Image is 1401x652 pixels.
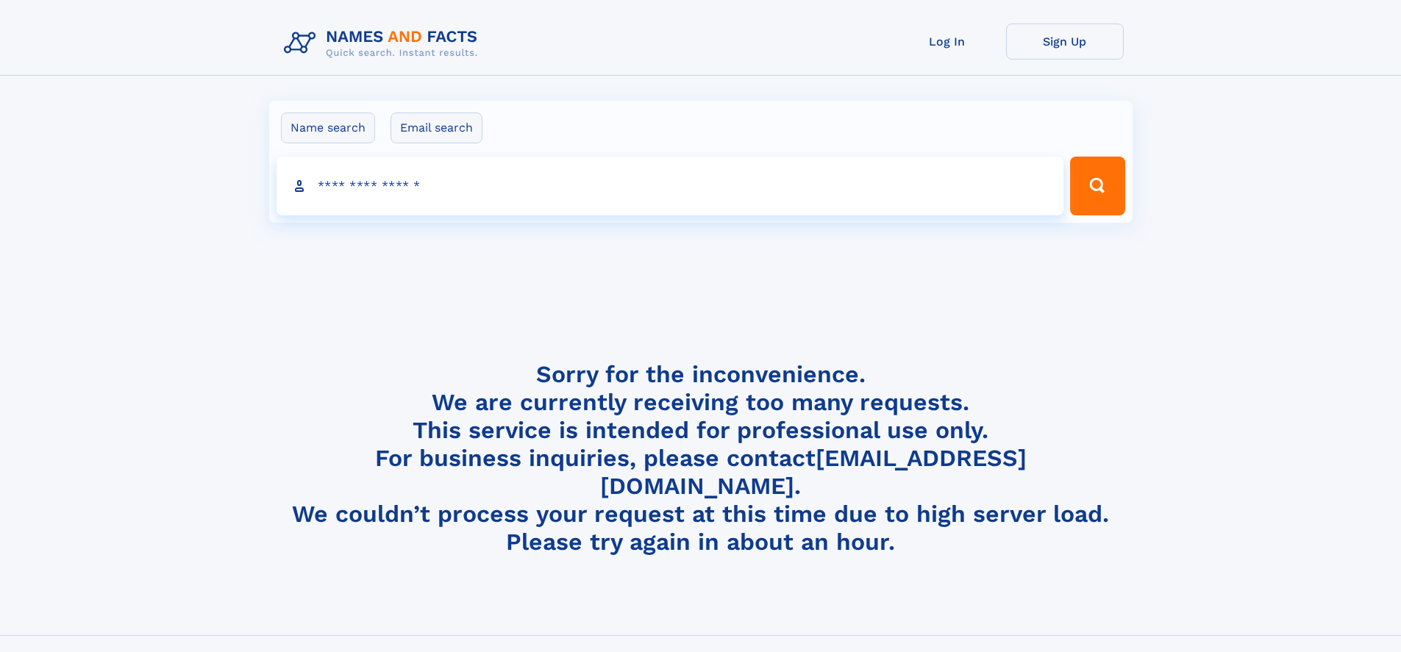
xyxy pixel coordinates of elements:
[277,157,1064,215] input: search input
[391,112,482,143] label: Email search
[281,112,375,143] label: Name search
[278,360,1124,556] h4: Sorry for the inconvenience. We are currently receiving too many requests. This service is intend...
[888,24,1006,60] a: Log In
[278,24,490,63] img: Logo Names and Facts
[1006,24,1124,60] a: Sign Up
[1070,157,1124,215] button: Search Button
[600,444,1027,500] a: [EMAIL_ADDRESS][DOMAIN_NAME]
